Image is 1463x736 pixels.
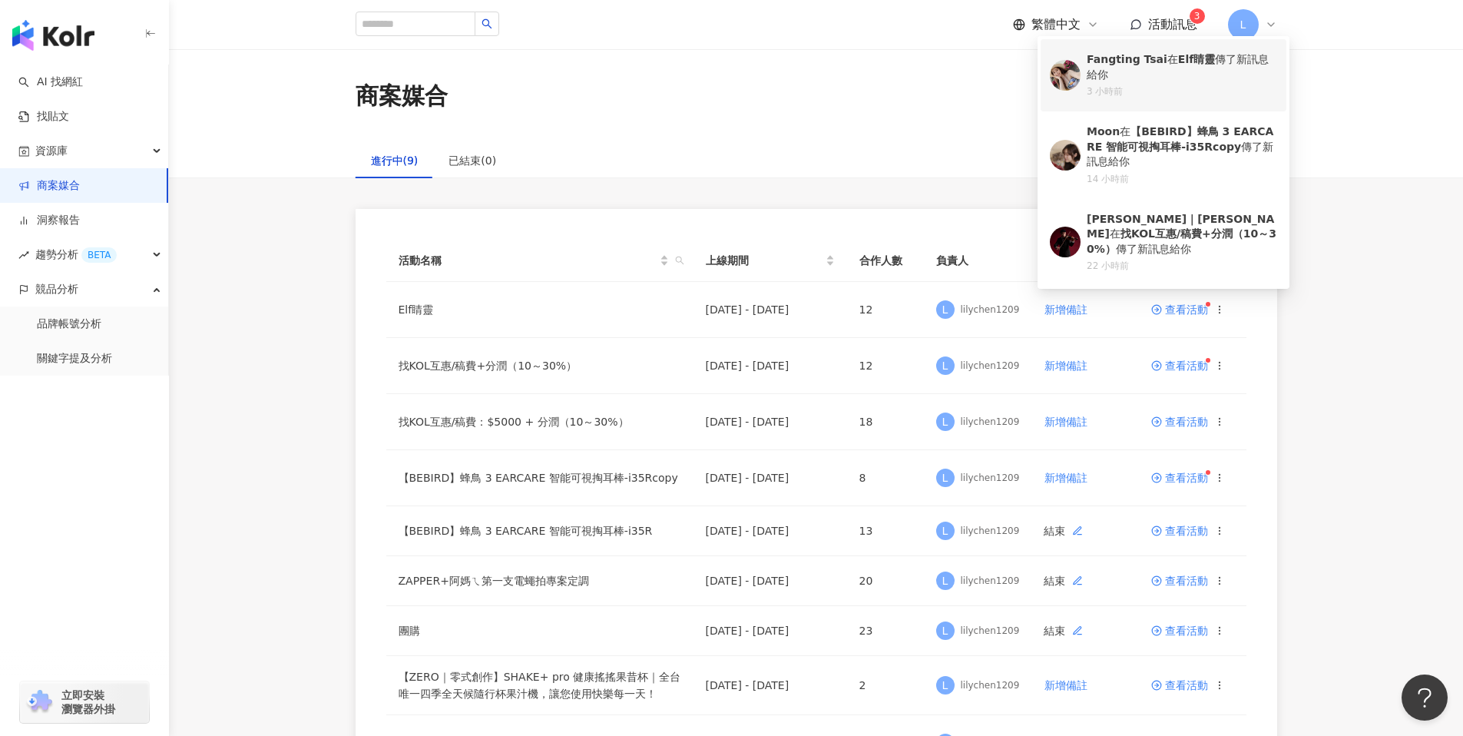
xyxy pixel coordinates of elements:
div: lilychen1209 [961,416,1020,429]
div: 22 小時前 [1087,260,1277,273]
td: 13 [847,506,924,556]
span: L [942,677,948,694]
span: 上線期間 [706,252,823,269]
span: 活動名稱 [399,252,657,269]
span: 新增備註 [1044,679,1087,691]
td: 23 [847,606,924,656]
div: lilychen1209 [961,472,1020,485]
span: 新增備註 [1044,303,1087,316]
div: lilychen1209 [961,525,1020,538]
button: 新增備註 [1044,670,1088,701]
div: lilychen1209 [961,575,1020,588]
td: 18 [847,394,924,450]
b: Moon [1087,125,1120,138]
td: 20 [847,556,924,606]
div: lilychen1209 [961,303,1020,317]
div: 在 傳了新訊息給你 [1087,52,1277,82]
span: search [675,256,684,265]
a: 商案媒合 [18,178,80,194]
span: L [942,357,948,374]
td: [DATE] - [DATE] [693,282,847,338]
img: KOL Avatar [1050,227,1081,257]
a: 關鍵字提及分析 [37,351,112,366]
th: 上線期間 [693,240,847,282]
span: L [1240,16,1246,33]
span: 結束 [1044,618,1090,643]
td: [DATE] - [DATE] [693,656,847,715]
span: 新增備註 [1044,472,1087,484]
b: 找KOL互惠/稿費+分潤（10～30%） [1087,227,1276,255]
a: 查看活動 [1151,575,1208,586]
span: 新增備註 [1044,416,1087,428]
button: 新增備註 [1044,294,1088,325]
th: 負責人 [924,240,1032,282]
td: [DATE] - [DATE] [693,506,847,556]
span: 結束 [1044,569,1090,593]
td: 2 [847,656,924,715]
a: 查看活動 [1151,360,1208,371]
span: L [942,301,948,318]
iframe: Help Scout Beacon - Open [1402,675,1448,721]
b: Fangting Tsai [1087,53,1167,65]
td: 12 [847,338,924,394]
span: L [942,522,948,539]
td: ZAPPER+阿媽ㄟ第一支電蠅拍專案定調 [386,556,693,606]
button: 新增備註 [1044,406,1088,437]
span: 活動訊息 [1148,17,1197,31]
a: 查看活動 [1151,304,1208,315]
span: 立即安裝 瀏覽器外掛 [61,688,115,716]
span: 繁體中文 [1031,16,1081,33]
a: 找貼文 [18,109,69,124]
div: 3 小時前 [1087,85,1277,98]
td: [DATE] - [DATE] [693,450,847,506]
td: 12 [847,282,924,338]
span: L [942,572,948,589]
th: 備註 [1031,240,1138,282]
span: L [942,413,948,430]
img: KOL Avatar [1050,140,1081,171]
th: 合作人數 [847,240,924,282]
td: [DATE] - [DATE] [693,394,847,450]
span: L [942,469,948,486]
td: Elf睛靈 [386,282,693,338]
td: 【BEBIRD】蜂鳥 3 EARCARE 智能可視掏耳棒-i35R [386,506,693,556]
a: 洞察報告 [18,213,80,228]
img: chrome extension [25,690,55,714]
div: 已結束(0) [448,152,496,169]
button: 新增備註 [1044,462,1088,493]
div: BETA [81,247,117,263]
a: 查看活動 [1151,525,1208,536]
div: 進行中(9) [371,152,419,169]
a: 查看活動 [1151,680,1208,691]
a: 查看活動 [1151,416,1208,427]
span: 3 [1194,11,1200,22]
td: [DATE] - [DATE] [693,556,847,606]
span: search [672,249,687,272]
button: 新增備註 [1044,350,1088,381]
td: 團購 [386,606,693,656]
td: 【ZERO｜零式創作】SHAKE+ pro 健康搖搖果昔杯｜全台唯一四季全天候隨行杯果汁機，讓您使用快樂每一天！ [386,656,693,715]
div: lilychen1209 [961,625,1020,638]
b: 【BEBIRD】蜂鳥 3 EARCARE 智能可視掏耳棒-i35Rcopy [1087,125,1273,153]
td: 8 [847,450,924,506]
b: Elf睛靈 [1178,53,1215,65]
td: 找KOL互惠/稿費：$5000 + 分潤（10～30%） [386,394,693,450]
td: 找KOL互惠/稿費+分潤（10～30%） [386,338,693,394]
span: 新增備註 [1044,360,1087,372]
a: searchAI 找網紅 [18,75,83,90]
span: rise [18,250,29,260]
td: [DATE] - [DATE] [693,338,847,394]
td: [DATE] - [DATE] [693,606,847,656]
div: 在 傳了新訊息給你 [1087,124,1277,170]
span: 競品分析 [35,272,78,307]
a: 查看活動 [1151,472,1208,483]
a: 查看活動 [1151,625,1208,636]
